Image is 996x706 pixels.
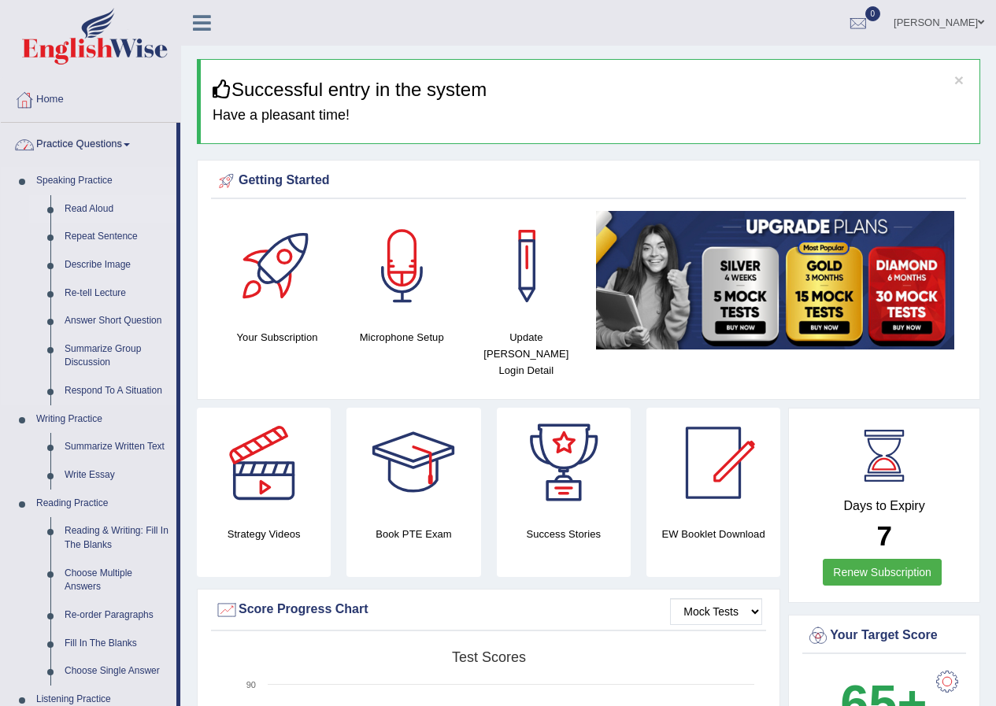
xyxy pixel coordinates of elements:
a: Speaking Practice [29,167,176,195]
a: Re-tell Lecture [57,279,176,308]
tspan: Test scores [452,649,526,665]
a: Reading Practice [29,490,176,518]
a: Reading & Writing: Fill In The Blanks [57,517,176,559]
div: Getting Started [215,169,962,193]
h4: Book PTE Exam [346,526,480,542]
a: Choose Multiple Answers [57,560,176,601]
h4: Days to Expiry [806,499,962,513]
a: Repeat Sentence [57,223,176,251]
a: Summarize Group Discussion [57,335,176,377]
img: small5.jpg [596,211,954,349]
h4: Your Subscription [223,329,331,346]
a: Answer Short Question [57,307,176,335]
a: Writing Practice [29,405,176,434]
a: Fill In The Blanks [57,630,176,658]
a: Read Aloud [57,195,176,224]
h4: Have a pleasant time! [213,108,968,124]
a: Write Essay [57,461,176,490]
a: Choose Single Answer [57,657,176,686]
a: Practice Questions [1,123,176,162]
h3: Successful entry in the system [213,79,968,100]
b: 7 [876,520,891,551]
a: Re-order Paragraphs [57,601,176,630]
div: Score Progress Chart [215,598,762,622]
a: Respond To A Situation [57,377,176,405]
h4: Update [PERSON_NAME] Login Detail [472,329,580,379]
a: Summarize Written Text [57,433,176,461]
h4: Microphone Setup [347,329,456,346]
button: × [954,72,964,88]
h4: Strategy Videos [197,526,331,542]
text: 90 [246,680,256,689]
a: Describe Image [57,251,176,279]
div: Your Target Score [806,624,962,648]
h4: Success Stories [497,526,631,542]
h4: EW Booklet Download [646,526,780,542]
a: Renew Subscription [823,559,942,586]
a: Home [1,78,180,117]
span: 0 [865,6,881,21]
